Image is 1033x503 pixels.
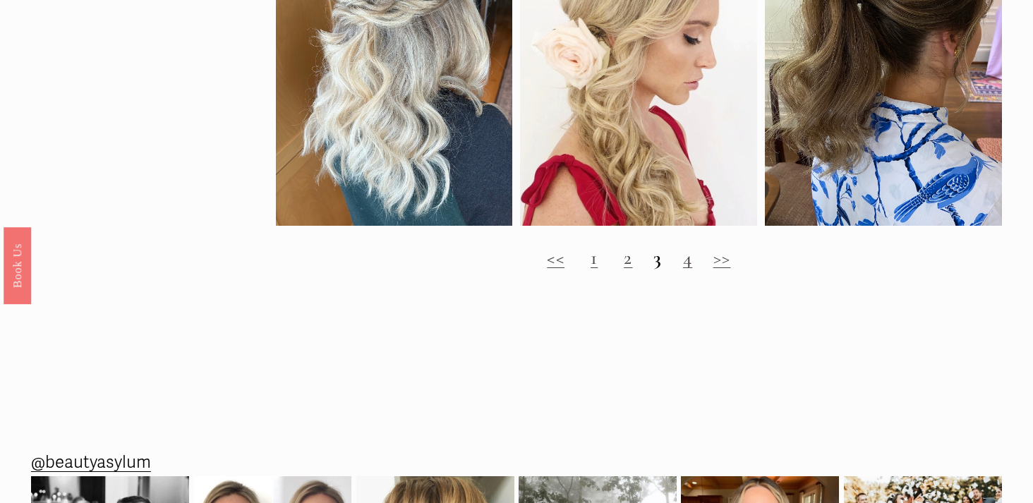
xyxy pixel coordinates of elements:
[713,246,731,269] a: >>
[591,246,598,269] a: 1
[653,246,662,269] strong: 3
[31,447,151,478] a: @beautyasylum
[624,246,632,269] a: 2
[547,246,564,269] a: <<
[683,246,692,269] a: 4
[4,226,31,303] a: Book Us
